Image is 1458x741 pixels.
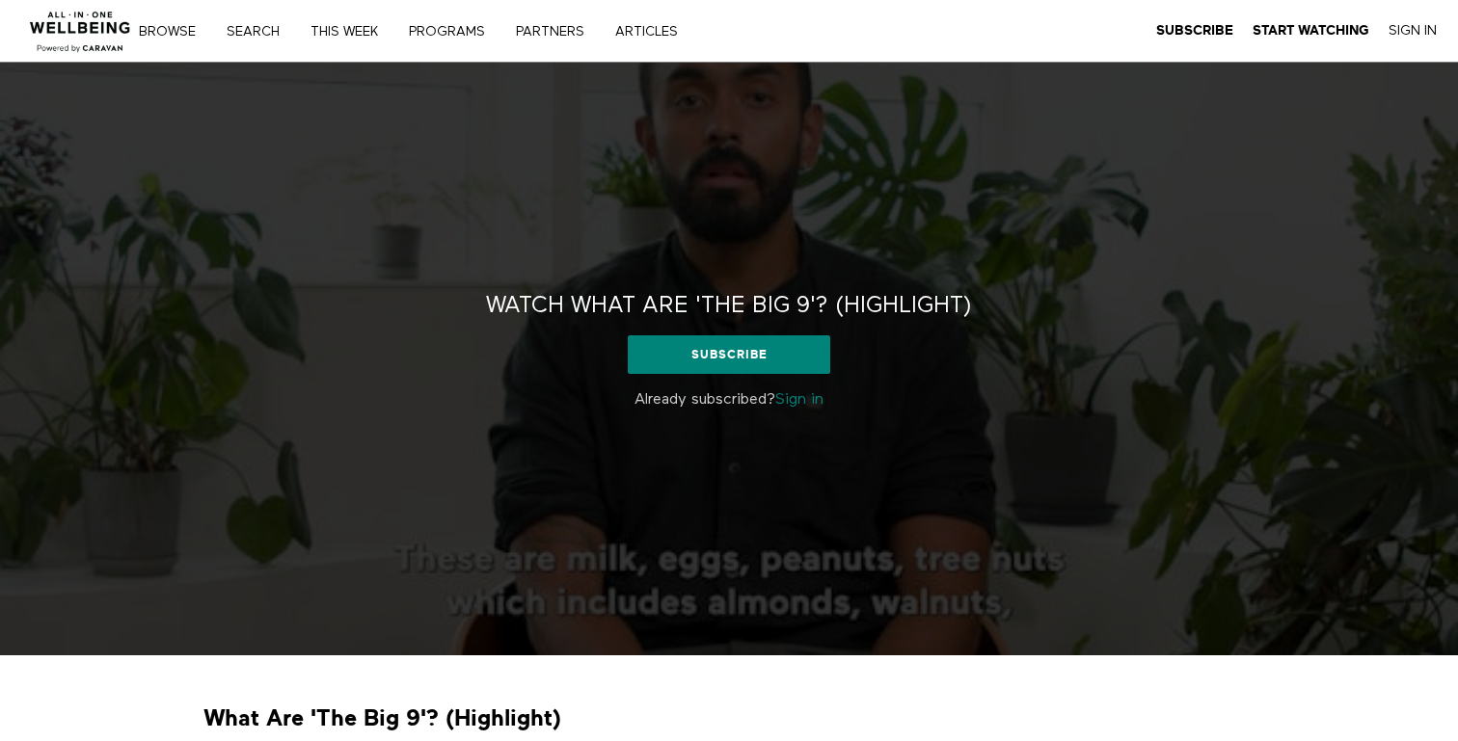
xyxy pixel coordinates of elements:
[203,703,561,733] strong: What Are 'The Big 9'? (Highlight)
[1253,23,1369,38] strong: Start Watching
[1389,22,1437,40] a: Sign In
[1253,22,1369,40] a: Start Watching
[1156,22,1233,40] a: Subscribe
[775,392,823,408] a: Sign in
[628,335,831,374] a: Subscribe
[132,25,216,39] a: Browse
[304,25,398,39] a: THIS WEEK
[402,25,505,39] a: PROGRAMS
[509,25,605,39] a: PARTNERS
[518,388,941,411] p: Already subscribed?
[220,25,300,39] a: Search
[608,25,698,39] a: ARTICLES
[1156,23,1233,38] strong: Subscribe
[486,291,972,321] h2: Watch What Are 'The Big 9'? (Highlight)
[152,21,717,40] nav: Primary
